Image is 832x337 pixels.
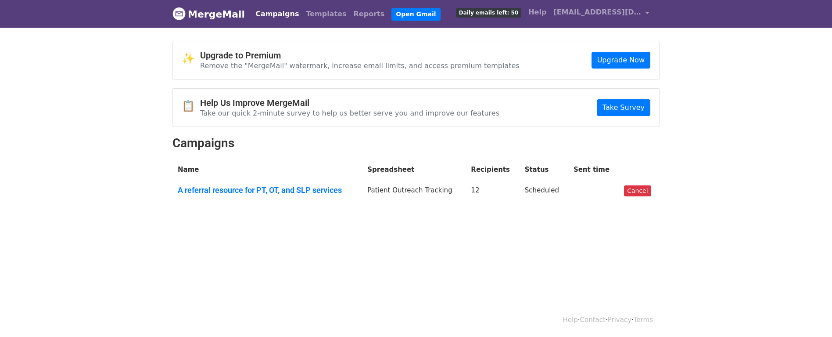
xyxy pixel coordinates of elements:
th: Name [172,159,362,180]
a: Campaigns [252,5,302,23]
a: Cancel [624,185,651,196]
span: Daily emails left: 50 [456,8,521,18]
th: Status [520,159,568,180]
td: Patient Outreach Tracking [362,180,466,204]
th: Recipients [466,159,519,180]
h2: Campaigns [172,136,660,151]
a: Privacy [608,316,631,324]
a: [EMAIL_ADDRESS][DOMAIN_NAME] [550,4,653,24]
h4: Help Us Improve MergeMail [200,98,499,108]
a: Open Gmail [391,8,440,21]
th: Sent time [568,159,619,180]
a: Take Survey [597,99,650,116]
a: Terms [634,316,653,324]
p: Remove the "MergeMail" watermark, increase email limits, and access premium templates [200,61,520,70]
a: Help [525,4,550,21]
a: Reports [350,5,388,23]
img: MergeMail logo [172,7,186,20]
span: 📋 [182,100,200,112]
a: Help [563,316,578,324]
p: Take our quick 2-minute survey to help us better serve you and improve our features [200,109,499,118]
a: MergeMail [172,5,245,23]
span: ✨ [182,52,200,65]
a: Templates [302,5,350,23]
a: A referral resource for PT, OT, and SLP services [178,185,357,195]
a: Daily emails left: 50 [452,4,525,21]
a: Contact [580,316,606,324]
a: Upgrade Now [592,52,650,69]
h4: Upgrade to Premium [200,50,520,61]
td: Scheduled [520,180,568,204]
td: 12 [466,180,519,204]
span: [EMAIL_ADDRESS][DOMAIN_NAME] [553,7,641,18]
th: Spreadsheet [362,159,466,180]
